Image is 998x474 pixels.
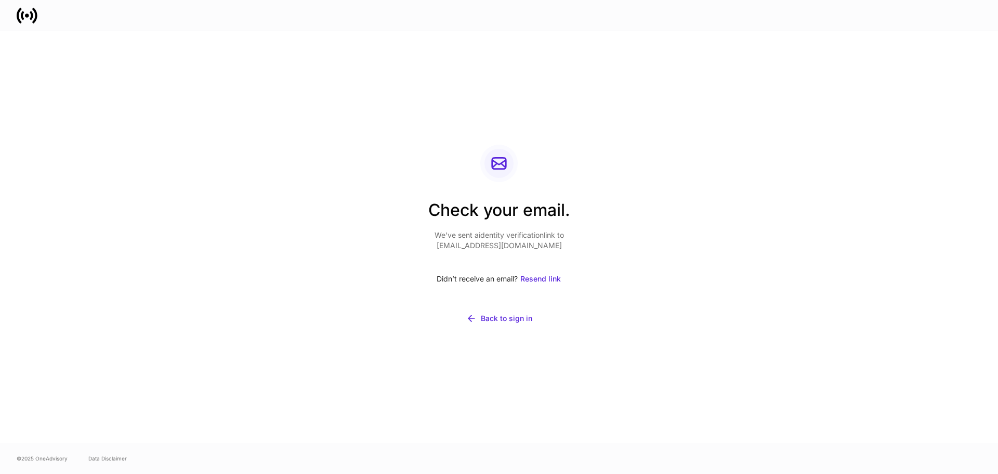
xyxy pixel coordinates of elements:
[520,267,561,290] button: Resend link
[428,267,570,290] div: Didn’t receive an email?
[428,230,570,251] p: We’ve sent a identity verification link to [EMAIL_ADDRESS][DOMAIN_NAME]
[428,199,570,230] h2: Check your email.
[428,307,570,330] button: Back to sign in
[88,454,127,463] a: Data Disclaimer
[481,313,532,324] div: Back to sign in
[17,454,68,463] span: © 2025 OneAdvisory
[520,274,561,284] div: Resend link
